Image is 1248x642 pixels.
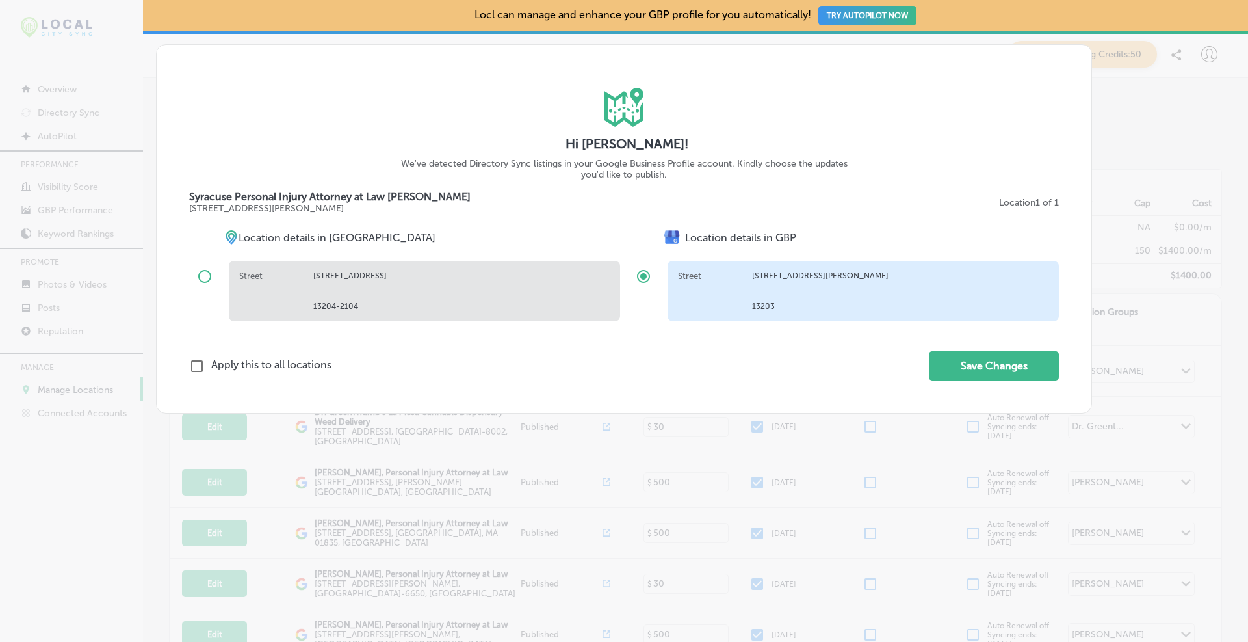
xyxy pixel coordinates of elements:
p: Location details in GBP [685,232,796,244]
h5: Street [678,271,752,281]
p: Apply this to all locations [211,358,331,374]
p: [STREET_ADDRESS] [313,271,610,280]
p: 13204-2104 [313,302,610,311]
p: 13203 [752,302,1048,311]
img: cba84b02adce74ede1fb4a8549a95eca.png [224,230,239,245]
img: e7ababfa220611ac49bdb491a11684a6.png [659,224,685,250]
p: We've detected Directory Sync listings in your Google Business Profile account. Kindly choose the... [398,158,850,180]
p: Location 1 of 1 [999,197,1059,208]
p: Location details in [GEOGRAPHIC_DATA] [239,232,435,244]
p: [STREET_ADDRESS][PERSON_NAME] [189,203,471,214]
p: Syracuse Personal Injury Attorney at Law [PERSON_NAME] [189,191,471,203]
p: [STREET_ADDRESS][PERSON_NAME] [752,271,1048,280]
button: Save Changes [929,351,1059,381]
button: TRY AUTOPILOT NOW [818,6,916,25]
h5: Street [239,271,313,281]
label: Hi [PERSON_NAME]! [565,136,688,152]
